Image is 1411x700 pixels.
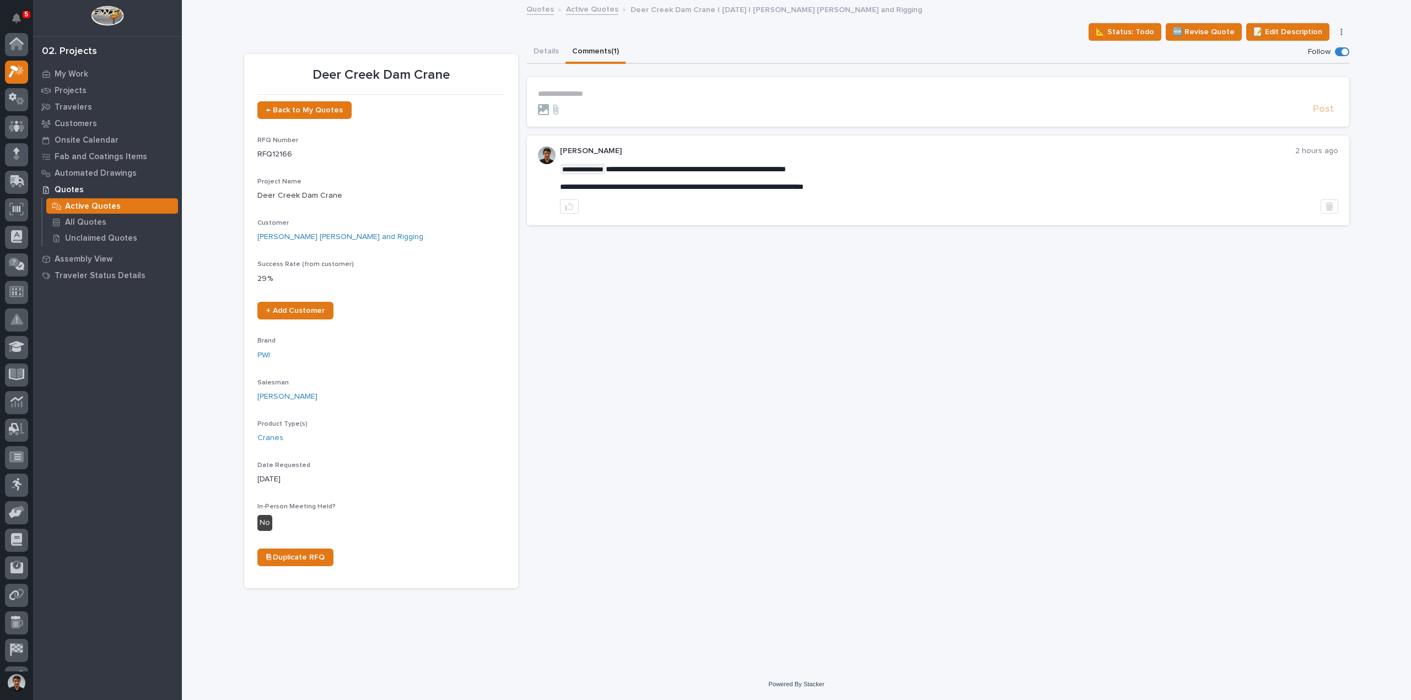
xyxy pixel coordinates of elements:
a: Fab and Coatings Items [33,148,182,165]
span: Brand [257,338,276,344]
span: RFQ Number [257,137,298,144]
img: AOh14Gjx62Rlbesu-yIIyH4c_jqdfkUZL5_Os84z4H1p=s96-c [538,146,556,164]
a: Assembly View [33,251,182,267]
a: My Work [33,66,182,82]
a: Active Quotes [566,2,618,15]
div: 02. Projects [42,46,97,58]
button: 🆕 Revise Quote [1166,23,1242,41]
a: Automated Drawings [33,165,182,181]
button: users-avatar [5,671,28,694]
p: [PERSON_NAME] [560,146,1295,156]
a: Cranes [257,432,283,444]
span: 📝 Edit Description [1253,25,1322,39]
span: 📐 Status: Todo [1096,25,1154,39]
button: 📐 Status: Todo [1089,23,1161,41]
p: 2 hours ago [1295,146,1338,156]
p: Deer Creek Dam Crane [257,67,505,83]
p: Deer Creek Dam Crane | [DATE] | [PERSON_NAME] [PERSON_NAME] and Rigging [631,3,922,15]
a: Projects [33,82,182,99]
p: Active Quotes [65,202,121,211]
button: Post [1308,103,1338,116]
p: RFQ12166 [257,149,505,160]
p: Deer Creek Dam Crane [257,190,505,202]
p: Follow [1308,47,1331,57]
span: Salesman [257,379,289,386]
a: Active Quotes [42,198,182,214]
p: My Work [55,69,88,79]
a: All Quotes [42,214,182,230]
a: Quotes [526,2,554,15]
a: Travelers [33,99,182,115]
button: Comments (1) [566,41,626,64]
span: Date Requested [257,462,310,469]
span: ← Back to My Quotes [266,106,343,114]
button: like this post [560,199,579,214]
a: Powered By Stacker [768,681,824,687]
p: Travelers [55,102,92,112]
button: Notifications [5,7,28,30]
p: Customers [55,119,97,129]
a: ⎘ Duplicate RFQ [257,549,333,566]
p: Unclaimed Quotes [65,234,137,243]
a: Traveler Status Details [33,267,182,284]
span: + Add Customer [266,307,325,314]
span: In-Person Meeting Held? [257,503,336,510]
p: [DATE] [257,474,505,485]
span: Project Name [257,178,301,185]
p: 5 [24,10,28,18]
a: ← Back to My Quotes [257,101,352,119]
p: 29 % [257,273,505,285]
span: Product Type(s) [257,421,308,427]
p: Assembly View [55,254,112,264]
span: 🆕 Revise Quote [1173,25,1235,39]
button: Details [527,41,566,64]
span: ⎘ Duplicate RFQ [266,554,325,561]
a: [PERSON_NAME] [257,391,317,403]
span: Customer [257,220,289,226]
a: [PERSON_NAME] [PERSON_NAME] and Rigging [257,231,423,243]
p: Fab and Coatings Items [55,152,147,162]
img: Workspace Logo [91,6,123,26]
a: PWI [257,350,270,361]
p: Traveler Status Details [55,271,146,281]
button: 📝 Edit Description [1246,23,1329,41]
span: Post [1313,103,1334,116]
a: Onsite Calendar [33,132,182,148]
a: + Add Customer [257,302,333,319]
span: Success Rate (from customer) [257,261,354,268]
p: Onsite Calendar [55,135,119,145]
p: Projects [55,86,87,96]
div: Notifications5 [14,13,28,31]
a: Quotes [33,181,182,198]
p: Automated Drawings [55,169,137,178]
p: Quotes [55,185,84,195]
a: Unclaimed Quotes [42,230,182,246]
p: All Quotes [65,218,106,227]
a: Customers [33,115,182,132]
button: Delete post [1321,199,1338,214]
div: No [257,515,272,531]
